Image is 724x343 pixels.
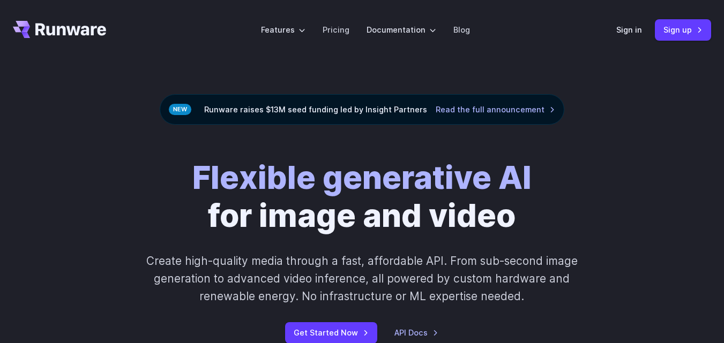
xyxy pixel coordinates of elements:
[436,103,555,116] a: Read the full announcement
[160,94,564,125] div: Runware raises $13M seed funding led by Insight Partners
[394,326,438,339] a: API Docs
[367,24,436,36] label: Documentation
[192,158,532,196] strong: Flexible generative AI
[13,21,106,38] a: Go to /
[323,24,349,36] a: Pricing
[139,252,586,306] p: Create high-quality media through a fast, affordable API. From sub-second image generation to adv...
[261,24,305,36] label: Features
[192,159,532,235] h1: for image and video
[616,24,642,36] a: Sign in
[285,322,377,343] a: Get Started Now
[453,24,470,36] a: Blog
[655,19,711,40] a: Sign up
